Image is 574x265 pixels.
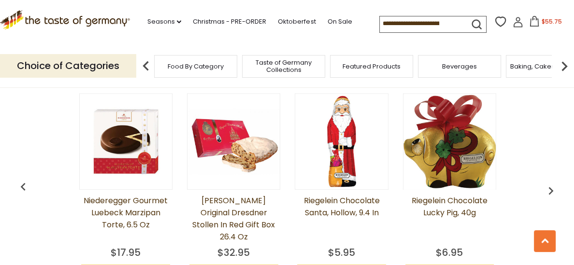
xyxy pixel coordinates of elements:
[295,195,388,243] a: Riegelein Chocolate Santa, Hollow, 9.4 in
[442,63,477,70] a: Beverages
[136,56,156,76] img: previous arrow
[80,95,172,187] img: Niederegger Gourmet Luebeck Marzipan Torte, 6.5 oz
[168,63,224,70] a: Food By Category
[187,95,280,187] img: Emil Reimann Original Dresdner Stollen in Red Gift Box 26.4 oz
[278,16,316,27] a: Oktoberfest
[79,195,172,243] a: Niederegger Gourmet Luebeck Marzipan Torte, 6.5 oz
[147,16,181,27] a: Seasons
[111,245,141,260] div: $17.95
[295,95,387,187] img: Riegelein Chocolate Santa, Hollow, 9.4 in
[543,183,559,198] img: previous arrow
[327,16,352,27] a: On Sale
[542,17,562,26] span: $55.75
[403,95,496,188] img: Riegelein Chocolate Lucky Pig, 40g
[328,245,355,260] div: $5.95
[555,56,574,76] img: next arrow
[343,63,401,70] a: Featured Products
[15,179,31,195] img: previous arrow
[403,195,496,243] a: Riegelein Chocolate Lucky Pig, 40g
[193,16,266,27] a: Christmas - PRE-ORDER
[217,245,250,260] div: $32.95
[525,16,566,30] button: $55.75
[436,245,463,260] div: $6.95
[187,195,280,243] a: [PERSON_NAME] Original Dresdner Stollen in Red Gift Box 26.4 oz
[245,59,322,73] a: Taste of Germany Collections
